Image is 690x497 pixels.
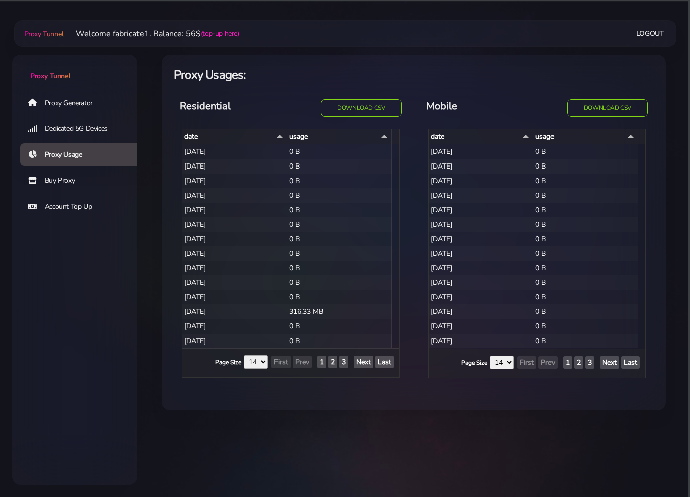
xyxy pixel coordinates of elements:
div: [DATE] [182,159,287,174]
a: Dedicated 5G Devices [20,117,146,140]
a: Proxy Usage [20,143,146,167]
a: Proxy Generator [20,91,146,114]
div: 0 B [533,275,638,290]
div: [DATE] [182,232,287,246]
div: [DATE] [429,275,533,290]
div: 0 B [533,188,638,203]
div: 0 B [287,144,392,159]
div: 0 B [287,261,392,275]
div: [DATE] [182,203,287,217]
a: Account Top Up [20,195,146,218]
button: Show Page 2 [328,356,337,368]
div: 0 B [287,334,392,348]
div: 0 B [287,159,392,174]
h5: Mobile [426,99,531,113]
select: Page Size [490,356,514,369]
div: [DATE] [429,203,533,217]
div: 0 B [287,174,392,188]
div: [DATE] [429,174,533,188]
div: 0 B [533,319,638,334]
div: [DATE] [182,334,287,348]
div: 0 B [287,319,392,334]
div: [DATE] [429,304,533,319]
div: [DATE] [182,319,287,334]
button: Download CSV [567,99,648,117]
label: Page Size [215,358,241,367]
div: 0 B [287,188,392,203]
div: usage [289,131,389,142]
a: (top-up here) [201,28,239,39]
button: Next Page [354,356,373,368]
div: [DATE] [429,232,533,246]
button: Prev Page [293,356,312,368]
div: [DATE] [182,246,287,261]
div: [DATE] [182,290,287,304]
div: [DATE] [429,188,533,203]
div: 0 B [287,232,392,246]
button: Show Page 1 [563,356,572,369]
div: 0 B [533,174,638,188]
div: [DATE] [182,275,287,290]
div: [DATE] [182,304,287,319]
select: Page Size [244,355,268,369]
li: Welcome fabricate1. Balance: 56$ [64,28,239,40]
div: [DATE] [182,188,287,203]
a: Proxy Tunnel [22,26,64,42]
div: [DATE] [429,290,533,304]
div: 0 B [287,203,392,217]
div: [DATE] [429,217,533,232]
div: [DATE] [182,144,287,159]
button: Last Page [621,356,640,369]
div: 0 B [533,246,638,261]
button: Show Page 3 [585,356,594,369]
div: 0 B [287,275,392,290]
div: date [431,131,531,142]
div: [DATE] [182,217,287,232]
div: 0 B [533,261,638,275]
button: Show Page 2 [574,356,583,369]
div: usage [535,131,636,142]
button: Download CSV [321,99,401,117]
a: Buy Proxy [20,169,146,192]
button: First Page [271,356,291,368]
div: 0 B [533,232,638,246]
span: Proxy Tunnel [24,29,64,39]
label: Page Size [461,358,487,367]
div: 0 B [533,159,638,174]
div: 0 B [533,290,638,304]
div: [DATE] [429,261,533,275]
h5: Residential [180,99,285,113]
a: Logout [636,24,664,43]
button: Last Page [375,356,394,368]
button: Prev Page [538,356,558,369]
span: Proxy Tunnel [30,71,70,81]
div: [DATE] [429,319,533,334]
div: 0 B [533,203,638,217]
a: Proxy Tunnel [12,55,137,81]
div: [DATE] [429,159,533,174]
button: Next Page [600,356,619,369]
div: [DATE] [182,174,287,188]
div: [DATE] [429,144,533,159]
div: [DATE] [429,334,533,348]
div: 0 B [533,217,638,232]
div: 0 B [533,334,638,348]
div: 0 B [287,246,392,261]
button: First Page [517,356,536,369]
div: 0 B [287,217,392,232]
button: Show Page 3 [339,356,348,368]
button: Show Page 1 [317,356,326,368]
div: [DATE] [182,261,287,275]
div: [DATE] [429,246,533,261]
div: date [184,131,285,142]
h4: Proxy Usages: [174,67,654,83]
div: 0 B [533,304,638,319]
div: 316.33 MB [287,304,392,319]
div: 0 B [287,290,392,304]
div: 0 B [533,144,638,159]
